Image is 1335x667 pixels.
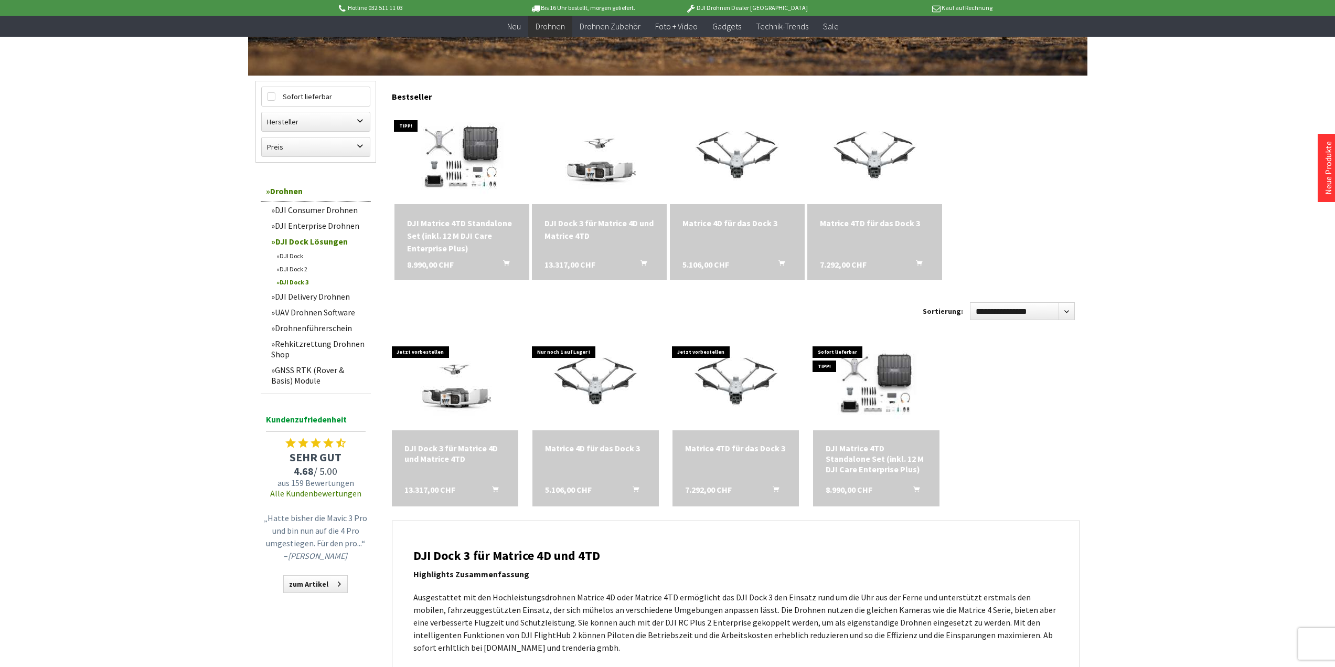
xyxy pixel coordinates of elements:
[408,336,502,430] img: DJI Dock 3 für Matrice 4D und Matrice 4TD
[820,217,930,229] div: Matrice 4TD für das Dock 3
[826,443,927,474] a: DJI Matrice 4TD Standalone Set (inkl. 12 M DJI Care Enterprise Plus) 8.990,00 CHF In den Warenkorb
[392,81,1080,107] div: Bestseller
[271,249,371,262] a: DJI Dock
[507,21,521,31] span: Neu
[756,21,808,31] span: Technik-Trends
[628,258,653,272] button: In den Warenkorb
[620,484,645,498] button: In den Warenkorb
[266,234,371,249] a: DJI Dock Lösungen
[271,262,371,276] a: DJI Dock 2
[407,217,517,255] div: DJI Matrice 4TD Standalone Set (inkl. 12 M DJI Care Enterprise Plus)
[266,218,371,234] a: DJI Enterprise Drohnen
[823,21,839,31] span: Sale
[263,512,368,562] p: „Hatte bisher die Mavic 3 Pro und bin nun auf die 4 Pro umgestiegen. Für den pro...“ –
[685,443,786,453] div: Matrice 4TD für das Dock 3
[532,336,658,430] img: Matrice 4D für das Dock 3
[413,569,529,579] strong: Highlights Zusammenfassung
[490,258,516,272] button: In den Warenkorb
[552,110,647,204] img: DJI Dock 3 für Matrice 4D und Matrice 4TD
[266,304,371,320] a: UAV Drohnen Software
[501,2,665,14] p: Bis 16 Uhr bestellt, morgen geliefert.
[404,484,455,495] span: 13.317,00 CHF
[682,217,792,229] a: Matrice 4D für das Dock 3 5.106,00 CHF In den Warenkorb
[674,110,800,204] img: Matrice 4D für das Dock 3
[536,21,565,31] span: Drohnen
[261,450,371,464] span: SEHR GUT
[266,289,371,304] a: DJI Delivery Drohnen
[673,336,799,430] img: Matrice 4TD für das Dock 3
[829,2,992,14] p: Kauf auf Rechnung
[262,112,370,131] label: Hersteller
[572,16,648,37] a: Drohnen Zubehör
[580,21,640,31] span: Drohnen Zubehör
[544,217,654,242] a: DJI Dock 3 für Matrice 4D und Matrice 4TD 13.317,00 CHF In den Warenkorb
[826,443,927,474] div: DJI Matrice 4TD Standalone Set (inkl. 12 M DJI Care Enterprise Plus)
[294,464,314,478] span: 4.68
[261,464,371,478] span: / 5.00
[544,258,595,271] span: 13.317,00 CHF
[262,137,370,156] label: Preis
[682,217,792,229] div: Matrice 4D für das Dock 3
[337,2,501,14] p: Hotline 032 511 11 03
[266,320,371,336] a: Drohnenführerschein
[682,258,729,271] span: 5.106,00 CHF
[262,87,370,106] label: Sofort lieferbar
[685,484,732,495] span: 7.292,00 CHF
[816,16,846,37] a: Sale
[820,258,867,271] span: 7.292,00 CHF
[266,336,371,362] a: Rehkitzrettung Drohnen Shop
[266,362,371,388] a: GNSS RTK (Rover & Basis) Module
[283,575,348,593] a: zum Artikel
[404,443,506,464] a: DJI Dock 3 für Matrice 4D und Matrice 4TD 13.317,00 CHF In den Warenkorb
[813,338,939,429] img: DJI Matrice 4TD Standalone Set (inkl. 12 M DJI Care Enterprise Plus)
[766,258,791,272] button: In den Warenkorb
[413,549,1059,563] h2: DJI Dock 3 für Matrice 4D und 4TD
[901,484,926,498] button: In den Warenkorb
[749,16,816,37] a: Technik-Trends
[528,16,572,37] a: Drohnen
[413,591,1059,654] p: Ausgestattet mit den Hochleistungsdrohnen Matrice 4D oder Matrice 4TD ermöglicht das DJI Dock 3 d...
[396,110,527,204] img: DJI Matrice 4TD Standalone Set (inkl. 12 M DJI Care Enterprise Plus)
[648,16,705,37] a: Foto + Video
[288,550,347,561] em: [PERSON_NAME]
[407,217,517,255] a: DJI Matrice 4TD Standalone Set (inkl. 12 M DJI Care Enterprise Plus) 8.990,00 CHF In den Warenkorb
[685,443,786,453] a: Matrice 4TD für das Dock 3 7.292,00 CHF In den Warenkorb
[820,217,930,229] a: Matrice 4TD für das Dock 3 7.292,00 CHF In den Warenkorb
[479,484,505,498] button: In den Warenkorb
[271,276,371,289] a: DJI Dock 3
[545,443,646,453] a: Matrice 4D für das Dock 3 5.106,00 CHF In den Warenkorb
[261,478,371,488] span: aus 159 Bewertungen
[705,16,749,37] a: Gadgets
[266,202,371,218] a: DJI Consumer Drohnen
[545,484,592,495] span: 5.106,00 CHF
[270,488,361,499] a: Alle Kundenbewertungen
[655,21,698,31] span: Foto + Video
[826,484,872,495] span: 8.990,00 CHF
[407,258,454,271] span: 8.990,00 CHF
[500,16,528,37] a: Neu
[903,258,928,272] button: In den Warenkorb
[665,2,828,14] p: DJI Drohnen Dealer [GEOGRAPHIC_DATA]
[404,443,506,464] div: DJI Dock 3 für Matrice 4D und Matrice 4TD
[545,443,646,453] div: Matrice 4D für das Dock 3
[923,303,963,320] label: Sortierung:
[266,412,366,432] span: Kundenzufriedenheit
[544,217,654,242] div: DJI Dock 3 für Matrice 4D und Matrice 4TD
[760,484,785,498] button: In den Warenkorb
[712,21,741,31] span: Gadgets
[811,110,937,204] img: Matrice 4TD für das Dock 3
[261,181,371,202] a: Drohnen
[1323,141,1333,195] a: Neue Produkte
